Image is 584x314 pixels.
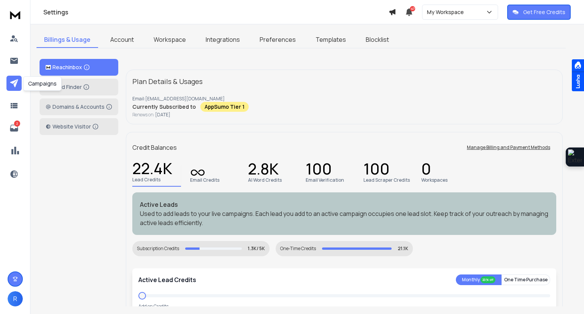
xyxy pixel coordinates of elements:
a: Account [103,32,141,48]
p: Email: [EMAIL_ADDRESS][DOMAIN_NAME] [132,96,556,102]
button: Get Free Credits [507,5,571,20]
p: 100 [306,165,332,176]
p: 2 [14,121,20,127]
p: My Workspace [427,8,467,16]
button: ReachInbox [40,59,118,76]
p: Email Credits [190,177,219,183]
a: Integrations [198,32,248,48]
button: R [8,291,23,306]
img: logo [8,8,23,22]
span: 47 [410,6,415,11]
p: Used to add leads to your live campaigns. Each lead you add to an active campaign occupies one le... [140,209,549,227]
p: Email Verification [306,177,344,183]
button: Website Visitor [40,118,118,135]
div: AppSumo Tier 1 [200,102,249,112]
p: Active Lead Credits [138,275,196,284]
span: [DATE] [155,111,170,118]
div: Subscription Credits [137,246,179,252]
p: 0 [421,165,431,176]
button: Lead Finder [40,79,118,95]
p: 2.8K [248,165,279,176]
a: Preferences [252,32,303,48]
p: Lead Credits [132,177,160,183]
img: logo [46,65,51,70]
p: 21.1K [398,246,408,252]
a: Templates [308,32,354,48]
p: Active Leads [140,200,549,209]
p: Renews on: [132,112,556,118]
button: Monthly 20% off [456,274,501,285]
div: 20% off [481,276,495,283]
p: Lead Scraper Credits [363,177,410,183]
p: 100 [363,165,390,176]
p: 22.4K [132,165,172,175]
div: Campaigns [23,76,62,91]
p: Currently Subscribed to [132,103,196,111]
div: One-Time Credits [280,246,316,252]
p: Workspaces [421,177,448,183]
p: Credit Balances [132,143,177,152]
p: AI Word Credits [248,177,282,183]
button: Domains & Accounts [40,98,118,115]
p: Add on Credits [138,303,168,309]
a: Workspace [146,32,194,48]
button: Manage Billing and Payment Methods [461,140,556,155]
p: 1.3K/ 5K [248,246,265,252]
button: One Time Purchase [501,274,550,285]
p: Get Free Credits [523,8,565,16]
a: Blocklist [358,32,397,48]
a: 2 [6,121,22,136]
p: Manage Billing and Payment Methods [467,144,550,151]
a: Billings & Usage [36,32,98,48]
h1: Settings [43,8,389,17]
p: Plan Details & Usages [132,76,203,87]
img: Extension Icon [568,149,582,165]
